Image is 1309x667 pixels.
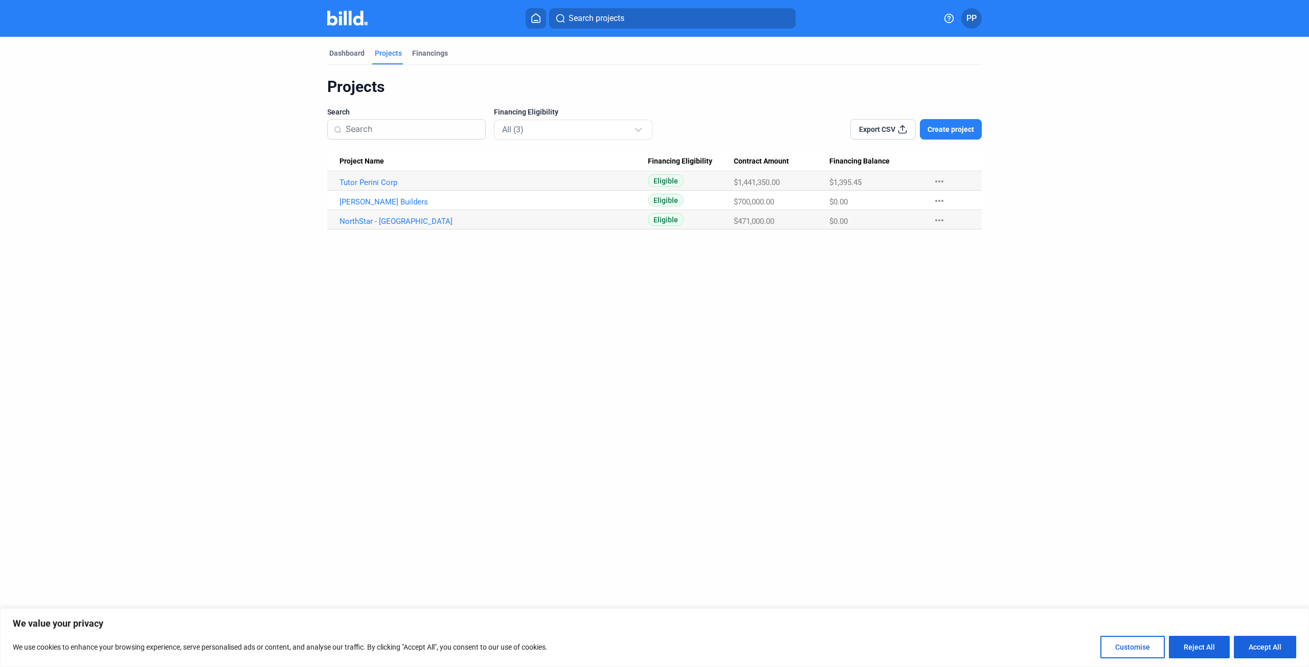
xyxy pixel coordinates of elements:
span: Eligible [648,194,684,206]
a: NorthStar - [GEOGRAPHIC_DATA] [340,217,648,226]
div: Projects [327,77,982,97]
a: [PERSON_NAME] Builders [340,197,648,206]
div: Dashboard [329,48,365,58]
span: PP [966,12,977,25]
span: Search projects [569,12,624,25]
span: Eligible [648,174,684,187]
button: Export CSV [850,119,916,140]
mat-icon: more_horiz [933,195,945,207]
span: Export CSV [859,124,895,134]
button: Reject All [1169,636,1230,658]
span: $471,000.00 [734,217,774,226]
mat-select-trigger: All (3) [502,125,524,134]
button: Create project [920,119,982,140]
div: Financing Eligibility [648,157,734,166]
button: Accept All [1234,636,1296,658]
img: Billd Company Logo [327,11,368,26]
span: Eligible [648,213,684,226]
span: Contract Amount [734,157,789,166]
span: $1,441,350.00 [734,178,780,187]
p: We value your privacy [13,617,1296,630]
div: Financings [412,48,448,58]
span: Project Name [340,157,384,166]
div: Financing Balance [829,157,923,166]
a: Tutor Perini Corp [340,178,648,187]
span: Financing Eligibility [494,107,558,117]
span: $0.00 [829,217,848,226]
span: $0.00 [829,197,848,206]
button: Customise [1100,636,1165,658]
span: Create project [928,124,974,134]
button: PP [961,8,982,29]
div: Project Name [340,157,648,166]
span: Search [327,107,350,117]
span: Financing Balance [829,157,890,166]
span: $700,000.00 [734,197,774,206]
mat-icon: more_horiz [933,214,945,226]
mat-icon: more_horiz [933,175,945,188]
div: Projects [375,48,402,58]
p: We use cookies to enhance your browsing experience, serve personalised ads or content, and analys... [13,641,548,653]
button: Search projects [549,8,796,29]
span: $1,395.45 [829,178,862,187]
div: Contract Amount [734,157,829,166]
span: Financing Eligibility [648,157,712,166]
input: Search [346,119,479,140]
